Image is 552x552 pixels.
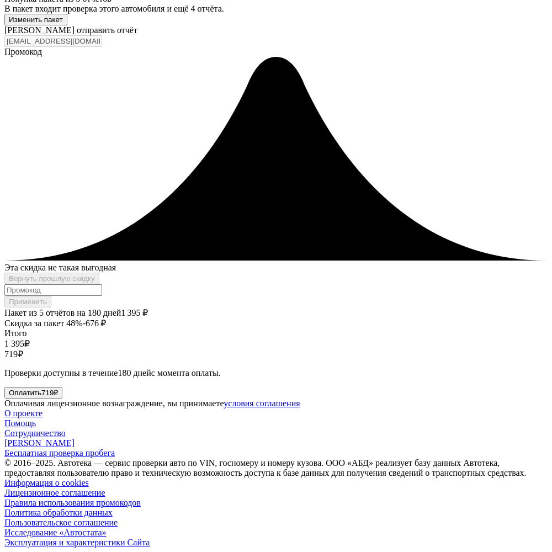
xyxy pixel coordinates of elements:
[4,508,548,518] a: Политика обработки данных
[83,319,107,328] span: -676 ₽
[4,263,548,273] div: Эта скидка не такая выгодная
[4,47,548,57] div: Промокод
[4,448,548,458] a: Бесплатная проверка пробега
[4,408,548,418] a: О проекте
[9,389,58,397] span: Оплатить 719 ₽
[4,498,548,508] a: Правила использования промокодов
[4,319,83,328] span: Скидка за пакет 48%
[4,4,548,14] div: В пакет входит проверка этого автомобиля и ещё 4 отчёта.
[4,458,548,478] div: © 2016– 2025 . Автотека — сервис проверки авто по VIN, госномеру и номеру кузова. ООО «АБД» реали...
[4,273,99,284] button: Вернуть прошлую скидку
[4,518,548,528] a: Пользовательское соглашение
[4,428,548,438] a: Сотрудничество
[4,399,300,408] span: Оплачивая лицензионное вознаграждение, вы принимаете
[4,296,51,307] button: Применить
[9,15,63,24] span: Изменить пакет
[121,308,147,317] span: 1 395 ₽
[4,284,102,296] input: Промокод
[224,399,300,408] a: условия соглашения
[4,538,548,548] a: Эксплуатация и характеристики Сайта
[4,35,102,47] input: Адрес почты
[4,368,548,378] p: Проверки доступны в течение 180 дней с момента оплаты.
[4,339,30,348] span: 1 395 ₽
[4,25,548,35] div: [PERSON_NAME] отправить отчёт
[4,387,62,399] button: Оплатить719₽
[9,298,47,306] span: Применить
[4,478,548,488] a: Информация о cookies
[4,349,548,359] div: 719 ₽
[4,328,548,338] div: Итого
[4,418,548,428] a: Помощь
[4,528,548,538] a: Исследование «Автостата»
[9,274,95,283] div: Вернуть прошлую скидку
[4,438,548,448] a: [PERSON_NAME]
[4,488,548,498] a: Лицензионное соглашение
[4,308,121,317] span: Пакет из 5 отчётов на 180 дней
[4,14,67,25] button: Изменить пакет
